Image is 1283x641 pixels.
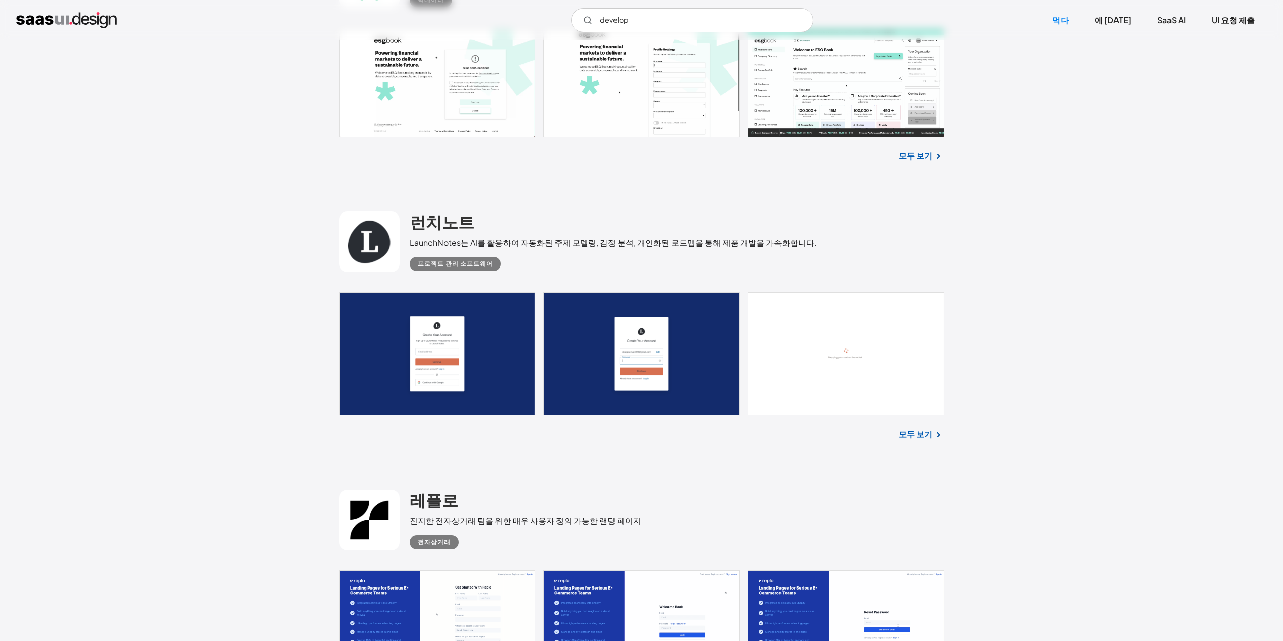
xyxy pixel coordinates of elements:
font: 에 [DATE] [1095,15,1131,25]
font: 전자상거래 [418,538,451,546]
a: UI 요청 제출 [1200,9,1267,31]
font: 런치노트 [410,211,474,232]
a: 집 [16,12,117,28]
a: 런치노트 [410,211,474,237]
a: 에 [DATE] [1083,9,1143,31]
font: 레플로 [410,490,458,510]
font: SaaS AI [1157,15,1186,25]
font: LaunchNotes는 AI를 활용하여 자동화된 주제 모델링, 감정 분석, 개인화된 로드맵을 통해 제품 개발을 가속화합니다. [410,237,817,248]
input: 원하는 UI 디자인을 검색하세요... [571,8,813,32]
a: 모두 보기 [899,428,932,440]
a: 먹다 [1040,9,1081,31]
font: 먹다 [1052,15,1069,25]
a: SaaS AI [1145,9,1198,31]
form: 이메일 양식 [571,8,813,32]
a: 모두 보기 [899,150,932,162]
font: 진지한 전자상거래 팀을 위한 매우 사용자 정의 가능한 랜딩 페이지 [410,515,641,526]
font: 모두 보기 [899,150,932,161]
font: 모두 보기 [899,429,932,439]
font: 프로젝트 관리 소프트웨어 [418,260,493,268]
a: 레플로 [410,490,458,515]
font: UI 요청 제출 [1212,15,1255,25]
